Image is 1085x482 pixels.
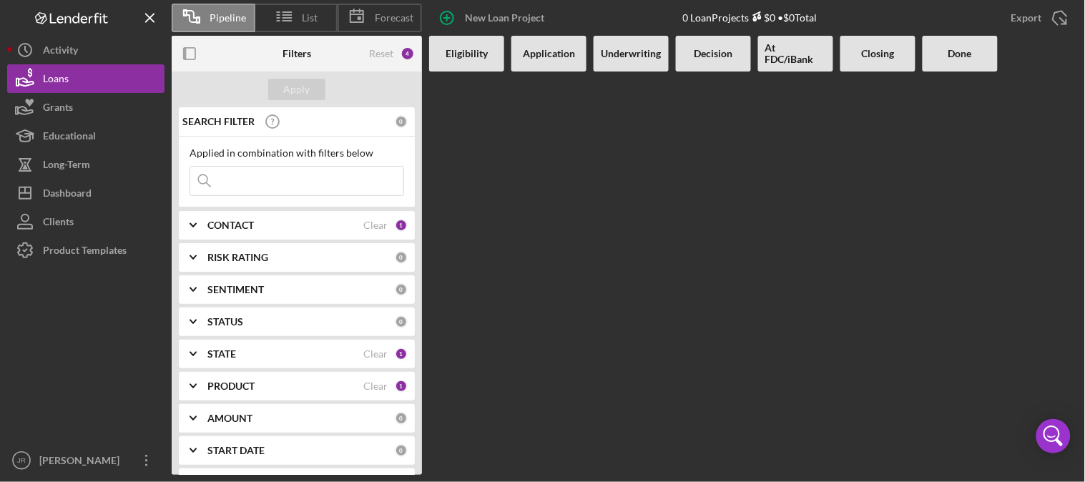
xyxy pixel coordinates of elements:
div: Clear [363,380,388,392]
button: Long-Term [7,150,165,179]
div: Open Intercom Messenger [1036,419,1071,453]
div: $0 [750,11,776,24]
span: Pipeline [210,12,246,24]
div: Reset [369,48,393,59]
button: Apply [268,79,325,100]
div: 0 [395,251,408,264]
div: [PERSON_NAME] [36,446,129,478]
div: 1 [395,348,408,360]
div: Loans [43,64,69,97]
button: Dashboard [7,179,165,207]
b: AMOUNT [207,413,252,424]
button: Activity [7,36,165,64]
div: Clients [43,207,74,240]
button: Educational [7,122,165,150]
button: New Loan Project [429,4,559,32]
div: Activity [43,36,78,68]
div: 1 [395,380,408,393]
b: Done [948,48,972,59]
span: List [303,12,318,24]
b: Underwriting [602,48,662,59]
b: Eligibility [446,48,488,59]
div: 0 [395,115,408,128]
button: JR[PERSON_NAME] [7,446,165,475]
div: 0 [395,412,408,425]
div: Dashboard [43,179,92,211]
div: Grants [43,93,73,125]
div: Apply [284,79,310,100]
b: RISK RATING [207,252,268,263]
div: 1 [395,219,408,232]
div: 0 [395,315,408,328]
div: 0 Loan Projects • $0 Total [683,11,818,24]
b: START DATE [207,445,265,456]
b: CONTACT [207,220,254,231]
div: Clear [363,348,388,360]
b: Application [523,48,575,59]
div: New Loan Project [465,4,544,32]
div: 4 [401,46,415,61]
button: Export [997,4,1078,32]
span: Forecast [375,12,413,24]
div: Educational [43,122,96,154]
text: JR [17,457,26,465]
div: 0 [395,444,408,457]
b: Closing [862,48,895,59]
button: Loans [7,64,165,93]
b: SENTIMENT [207,284,264,295]
b: STATUS [207,316,243,328]
b: Filters [283,48,311,59]
div: Export [1011,4,1042,32]
b: At FDC/iBank [765,42,826,65]
button: Clients [7,207,165,236]
b: STATE [207,348,236,360]
div: Long-Term [43,150,90,182]
b: Decision [694,48,733,59]
div: Applied in combination with filters below [190,147,404,159]
div: Clear [363,220,388,231]
button: Grants [7,93,165,122]
button: Product Templates [7,236,165,265]
b: SEARCH FILTER [182,116,255,127]
div: 0 [395,283,408,296]
b: PRODUCT [207,380,255,392]
div: Product Templates [43,236,127,268]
